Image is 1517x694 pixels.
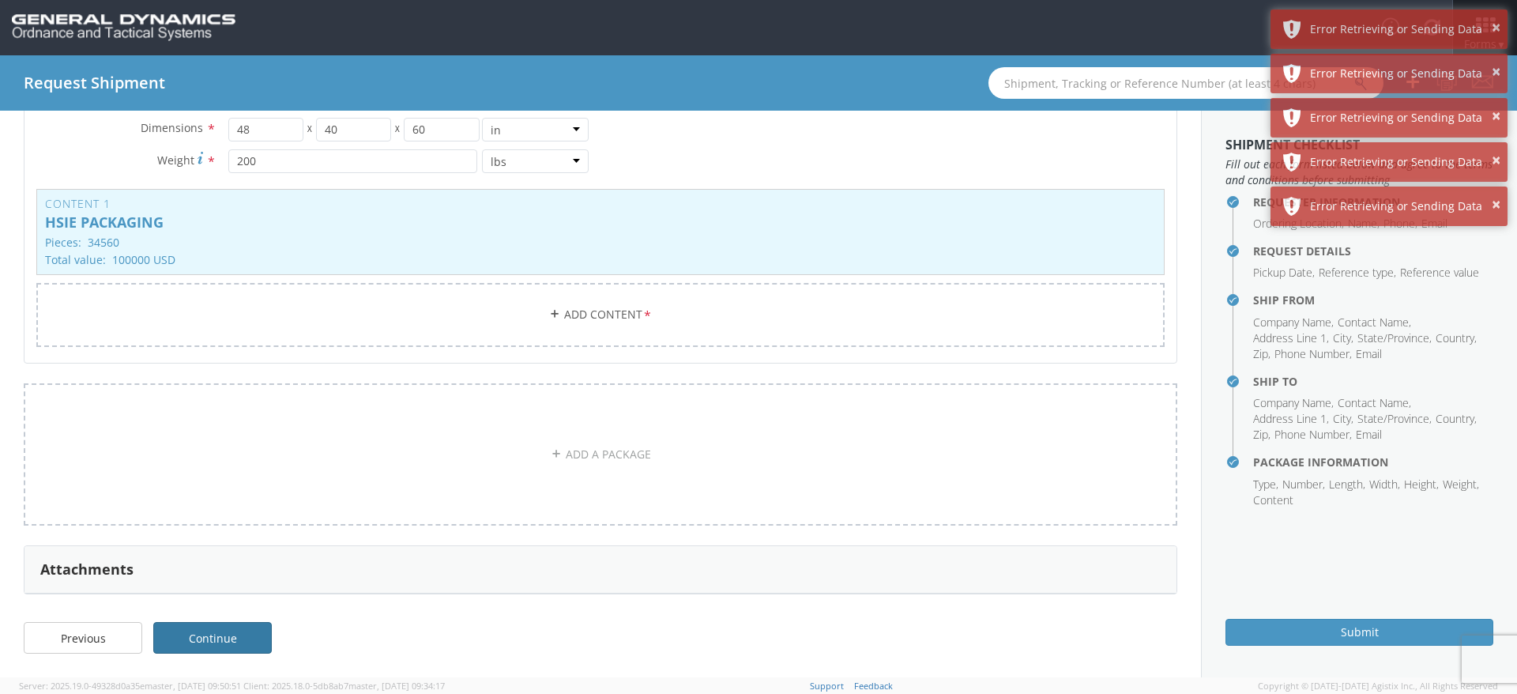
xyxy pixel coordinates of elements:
[1310,198,1496,214] div: Error Retrieving or Sending Data
[1253,395,1334,411] li: Company Name
[1356,346,1382,362] li: Email
[988,67,1383,99] input: Shipment, Tracking or Reference Number (at least 4 chars)
[854,680,893,692] a: Feedback
[145,680,241,692] span: master, [DATE] 09:50:51
[157,153,194,168] span: Weight
[1310,154,1496,170] div: Error Retrieving or Sending Data
[1253,411,1329,427] li: Address Line 1
[1404,477,1439,492] li: Height
[153,622,272,654] a: Continue
[303,118,316,141] span: X
[348,680,445,692] span: master, [DATE] 09:34:17
[1225,619,1493,646] button: Submit
[1310,110,1496,126] div: Error Retrieving or Sending Data
[1338,315,1411,330] li: Contact Name
[19,680,241,692] span: Server: 2025.19.0-49328d0a35e
[1310,21,1496,37] div: Error Retrieving or Sending Data
[1274,346,1352,362] li: Phone Number
[810,680,844,692] a: Support
[1258,680,1498,692] span: Copyright © [DATE]-[DATE] Agistix Inc., All Rights Reserved
[1492,149,1500,172] button: ×
[40,562,134,578] h3: Attachments
[45,236,1156,248] p: Pieces: 34560
[1492,61,1500,84] button: ×
[12,14,235,41] img: gd-ots-0c3321f2eb4c994f95cb.png
[316,118,391,141] input: Width
[1253,346,1270,362] li: Zip
[1400,265,1479,281] li: Reference value
[1253,330,1329,346] li: Address Line 1
[1338,395,1411,411] li: Contact Name
[24,383,1177,526] a: ADD A PACKAGE
[141,120,203,135] span: Dimensions
[1225,138,1493,153] h3: Shipment Checklist
[1253,294,1493,306] h4: Ship From
[1492,194,1500,217] button: ×
[24,622,142,654] a: Previous
[1253,216,1344,232] li: Ordering Location
[1274,427,1352,443] li: Phone Number
[1253,265,1315,281] li: Pickup Date
[404,118,479,141] input: Height
[1333,330,1353,346] li: City
[1253,315,1334,330] li: Company Name
[1225,157,1493,188] span: Fill out each form listed below and agree to the terms and conditions before submitting
[1253,492,1293,508] li: Content
[1253,456,1493,468] h4: Package Information
[45,198,1156,209] h3: Content 1
[45,254,1156,266] p: Total value: 100000 USD
[24,74,165,92] h4: Request Shipment
[1369,477,1400,492] li: Width
[45,215,1156,231] p: HSIE PACKAGING
[1492,105,1500,128] button: ×
[1253,427,1270,443] li: Zip
[1492,17,1500,40] button: ×
[1310,66,1496,81] div: Error Retrieving or Sending Data
[1436,411,1477,427] li: Country
[1253,375,1493,387] h4: Ship To
[1333,411,1353,427] li: City
[1253,477,1278,492] li: Type
[1356,427,1382,443] li: Email
[1436,330,1477,346] li: Country
[1357,330,1432,346] li: State/Province
[1443,477,1479,492] li: Weight
[1253,245,1493,257] h4: Request Details
[228,118,303,141] input: Length
[1253,196,1493,208] h4: Requester Information
[1282,477,1325,492] li: Number
[36,283,1165,347] a: Add Content
[1329,477,1365,492] li: Length
[243,680,445,692] span: Client: 2025.18.0-5db8ab7
[1357,411,1432,427] li: State/Province
[391,118,404,141] span: X
[1319,265,1396,281] li: Reference type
